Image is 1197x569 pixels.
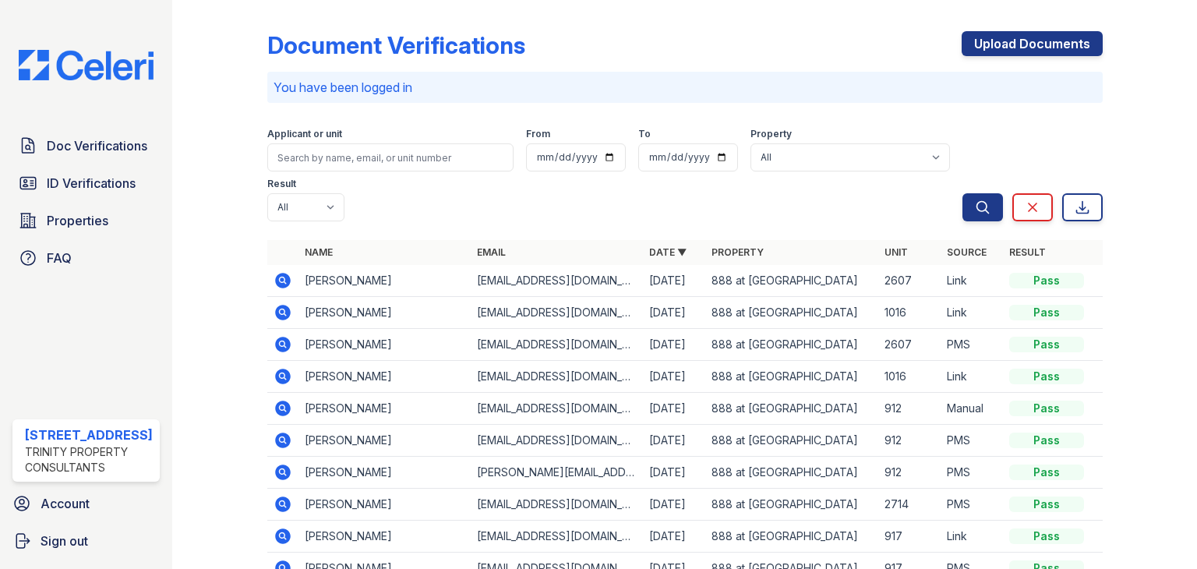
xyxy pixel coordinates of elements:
[941,425,1003,457] td: PMS
[305,246,333,258] a: Name
[1009,305,1084,320] div: Pass
[41,532,88,550] span: Sign out
[643,265,705,297] td: [DATE]
[6,525,166,557] a: Sign out
[12,205,160,236] a: Properties
[471,297,643,329] td: [EMAIL_ADDRESS][DOMAIN_NAME]
[1009,465,1084,480] div: Pass
[878,297,941,329] td: 1016
[471,265,643,297] td: [EMAIL_ADDRESS][DOMAIN_NAME]
[47,249,72,267] span: FAQ
[638,128,651,140] label: To
[25,444,154,475] div: Trinity Property Consultants
[878,521,941,553] td: 917
[298,265,471,297] td: [PERSON_NAME]
[878,361,941,393] td: 1016
[711,246,764,258] a: Property
[705,265,877,297] td: 888 at [GEOGRAPHIC_DATA]
[643,521,705,553] td: [DATE]
[941,361,1003,393] td: Link
[47,211,108,230] span: Properties
[1009,528,1084,544] div: Pass
[941,265,1003,297] td: Link
[526,128,550,140] label: From
[12,130,160,161] a: Doc Verifications
[1009,401,1084,416] div: Pass
[298,297,471,329] td: [PERSON_NAME]
[941,297,1003,329] td: Link
[267,31,525,59] div: Document Verifications
[298,521,471,553] td: [PERSON_NAME]
[471,425,643,457] td: [EMAIL_ADDRESS][DOMAIN_NAME]
[471,361,643,393] td: [EMAIL_ADDRESS][DOMAIN_NAME]
[947,246,987,258] a: Source
[705,393,877,425] td: 888 at [GEOGRAPHIC_DATA]
[477,246,506,258] a: Email
[962,31,1103,56] a: Upload Documents
[878,265,941,297] td: 2607
[705,329,877,361] td: 888 at [GEOGRAPHIC_DATA]
[41,494,90,513] span: Account
[643,361,705,393] td: [DATE]
[298,393,471,425] td: [PERSON_NAME]
[941,521,1003,553] td: Link
[267,128,342,140] label: Applicant or unit
[25,426,154,444] div: [STREET_ADDRESS]
[705,457,877,489] td: 888 at [GEOGRAPHIC_DATA]
[6,50,166,80] img: CE_Logo_Blue-a8612792a0a2168367f1c8372b55b34899dd931a85d93a1a3d3e32e68fde9ad4.png
[471,393,643,425] td: [EMAIL_ADDRESS][DOMAIN_NAME]
[941,393,1003,425] td: Manual
[1009,273,1084,288] div: Pass
[878,329,941,361] td: 2607
[298,489,471,521] td: [PERSON_NAME]
[12,242,160,274] a: FAQ
[643,297,705,329] td: [DATE]
[878,393,941,425] td: 912
[274,78,1096,97] p: You have been logged in
[298,361,471,393] td: [PERSON_NAME]
[47,136,147,155] span: Doc Verifications
[878,425,941,457] td: 912
[267,178,296,190] label: Result
[941,489,1003,521] td: PMS
[750,128,792,140] label: Property
[12,168,160,199] a: ID Verifications
[471,521,643,553] td: [EMAIL_ADDRESS][DOMAIN_NAME]
[471,457,643,489] td: [PERSON_NAME][EMAIL_ADDRESS][PERSON_NAME][DOMAIN_NAME]
[878,457,941,489] td: 912
[941,457,1003,489] td: PMS
[471,489,643,521] td: [EMAIL_ADDRESS][DOMAIN_NAME]
[298,329,471,361] td: [PERSON_NAME]
[1009,337,1084,352] div: Pass
[1009,369,1084,384] div: Pass
[705,425,877,457] td: 888 at [GEOGRAPHIC_DATA]
[941,329,1003,361] td: PMS
[705,361,877,393] td: 888 at [GEOGRAPHIC_DATA]
[298,457,471,489] td: [PERSON_NAME]
[643,489,705,521] td: [DATE]
[1009,433,1084,448] div: Pass
[643,393,705,425] td: [DATE]
[885,246,908,258] a: Unit
[643,329,705,361] td: [DATE]
[878,489,941,521] td: 2714
[643,425,705,457] td: [DATE]
[643,457,705,489] td: [DATE]
[705,297,877,329] td: 888 at [GEOGRAPHIC_DATA]
[298,425,471,457] td: [PERSON_NAME]
[267,143,514,171] input: Search by name, email, or unit number
[1009,246,1046,258] a: Result
[6,488,166,519] a: Account
[705,521,877,553] td: 888 at [GEOGRAPHIC_DATA]
[471,329,643,361] td: [EMAIL_ADDRESS][DOMAIN_NAME]
[1009,497,1084,512] div: Pass
[47,174,136,193] span: ID Verifications
[649,246,687,258] a: Date ▼
[705,489,877,521] td: 888 at [GEOGRAPHIC_DATA]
